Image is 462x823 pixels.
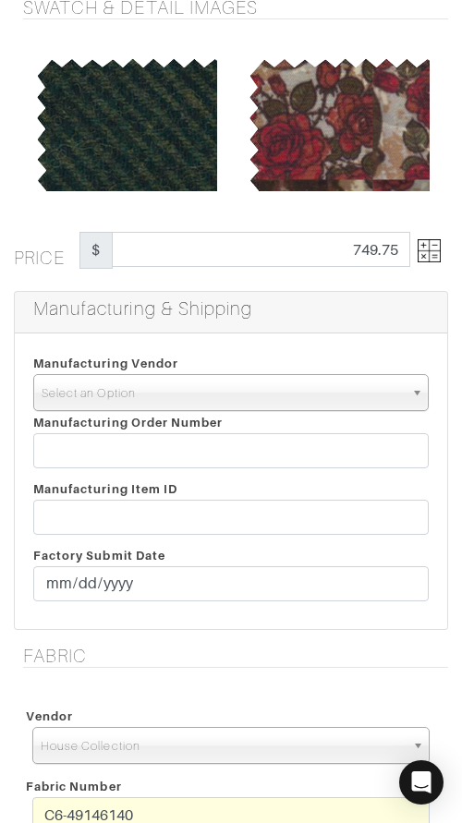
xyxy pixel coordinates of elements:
img: Open Price Breakdown [418,239,441,262]
span: Factory Submit Date [33,549,165,563]
span: Manufacturing Order Number [33,416,223,430]
span: Manufacturing Item ID [33,482,177,496]
h5: Fabric [23,645,448,667]
span: Manufacturing Vendor [33,357,178,370]
span: Vendor [26,703,73,730]
span: Fabric Number [26,773,122,800]
span: Select an Option [42,375,404,412]
h5: Price [14,232,79,269]
span: $ [79,232,113,269]
span: House Collection [41,728,405,765]
div: Open Intercom Messenger [399,760,444,805]
h5: Manufacturing & Shipping [33,297,438,320]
